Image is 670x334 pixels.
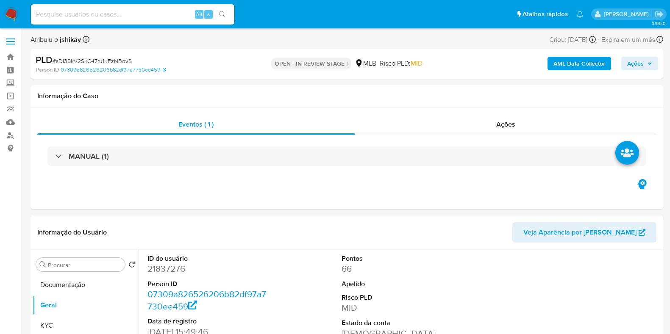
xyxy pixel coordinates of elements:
a: 07309a826526206b82df97a7730ee459 [61,66,166,74]
h1: Informação do Usuário [37,228,107,237]
input: Procurar [48,261,122,269]
button: Veja Aparência por [PERSON_NAME] [512,222,656,243]
button: Retornar ao pedido padrão [128,261,135,271]
dt: ID do usuário [147,254,269,263]
button: Geral [33,295,139,315]
a: Notificações [576,11,584,18]
input: Pesquise usuários ou casos... [31,9,234,20]
span: Atalhos rápidos [523,10,568,19]
span: s [207,10,210,18]
dt: Apelido [342,279,463,289]
span: Ações [496,119,515,129]
dt: Pontos [342,254,463,263]
h3: MANUAL (1) [69,152,109,161]
button: Documentação [33,275,139,295]
span: Veja Aparência por [PERSON_NAME] [523,222,637,243]
span: Expira em um mês [601,35,655,44]
dt: Risco PLD [342,293,463,302]
button: search-icon [214,8,231,20]
dd: 66 [342,263,463,275]
span: # sDi39kV2SKC47ru1KFzNBovS [53,57,132,65]
button: AML Data Collector [548,57,611,70]
span: - [598,34,600,45]
dt: Person ID [147,279,269,289]
b: jshikay [58,35,81,44]
span: Alt [196,10,203,18]
p: OPEN - IN REVIEW STAGE I [271,58,351,69]
a: Sair [655,10,664,19]
span: Atribuiu o [31,35,81,44]
span: Risco PLD: [380,59,423,68]
a: 07309a826526206b82df97a7730ee459 [147,288,266,312]
b: Person ID [36,66,59,74]
div: MANUAL (1) [47,146,646,166]
b: PLD [36,53,53,66]
h1: Informação do Caso [37,92,656,100]
dd: 21837276 [147,263,269,275]
span: Eventos ( 1 ) [178,119,214,129]
span: Ações [627,57,644,70]
button: Ações [621,57,658,70]
span: MID [411,58,423,68]
p: jonathan.shikay@mercadolivre.com [604,10,652,18]
button: Procurar [39,261,46,268]
div: MLB [355,59,376,68]
b: AML Data Collector [553,57,605,70]
dd: MID [342,302,463,314]
div: Criou: [DATE] [549,34,596,45]
dt: Data de registro [147,317,269,326]
dt: Estado da conta [342,318,463,328]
